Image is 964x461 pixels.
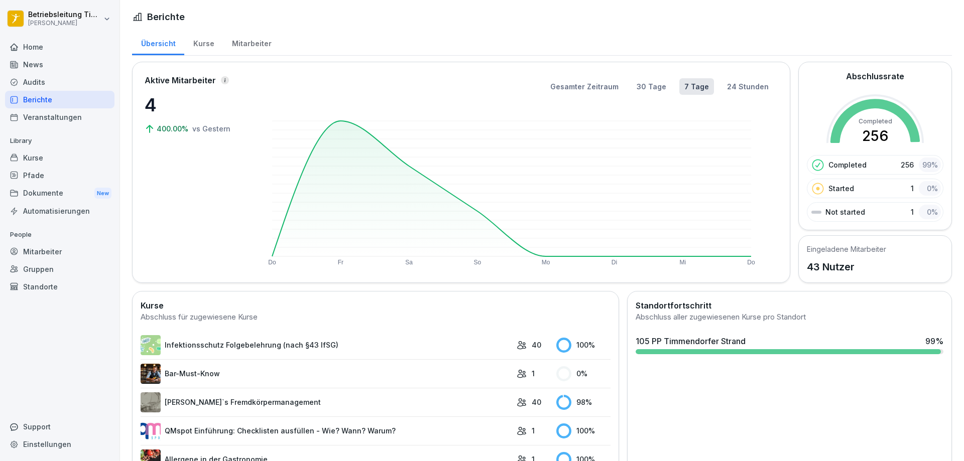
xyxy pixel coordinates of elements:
[141,299,611,312] h2: Kurse
[5,73,114,91] a: Audits
[5,108,114,126] a: Veranstaltungen
[722,78,774,95] button: 24 Stunden
[145,74,216,86] p: Aktive Mitarbeiter
[338,259,343,266] text: Fr
[5,227,114,243] p: People
[5,418,114,435] div: Support
[636,335,746,347] div: 105 PP Timmendorfer Strand
[545,78,624,95] button: Gesamter Zeitraum
[636,312,943,323] div: Abschluss aller zugewiesenen Kurse pro Standort
[5,133,114,149] p: Library
[612,259,617,266] text: Di
[5,184,114,203] a: DokumenteNew
[919,158,941,172] div: 99 %
[911,183,914,194] p: 1
[556,423,611,438] div: 100 %
[141,312,611,323] div: Abschluss für zugewiesene Kurse
[5,184,114,203] div: Dokumente
[141,335,512,355] a: Infektionsschutz Folgebelehrung (nach §43 IfSG)
[632,331,947,358] a: 105 PP Timmendorfer Strand99%
[5,435,114,453] a: Einstellungen
[141,335,161,355] img: tgff07aey9ahi6f4hltuk21p.png
[141,421,161,441] img: rsy9vu330m0sw5op77geq2rv.png
[532,368,535,379] p: 1
[147,10,185,24] h1: Berichte
[5,202,114,220] a: Automatisierungen
[828,160,867,170] p: Completed
[679,259,686,266] text: Mi
[807,259,886,274] p: 43 Nutzer
[556,366,611,381] div: 0 %
[556,395,611,410] div: 98 %
[911,207,914,217] p: 1
[919,181,941,196] div: 0 %
[542,259,550,266] text: Mo
[825,207,865,217] p: Not started
[141,364,161,384] img: avw4yih0pjczq94wjribdn74.png
[474,259,481,266] text: So
[268,259,276,266] text: Do
[94,188,111,199] div: New
[636,299,943,312] h2: Standortfortschritt
[145,91,245,118] p: 4
[5,56,114,73] a: News
[747,259,755,266] text: Do
[5,167,114,184] a: Pfade
[28,11,101,19] p: Betriebsleitung Timmendorf
[532,340,541,350] p: 40
[141,392,512,412] a: [PERSON_NAME]`s Fremdkörpermanagement
[556,338,611,353] div: 100 %
[5,243,114,260] a: Mitarbeiter
[5,278,114,295] a: Standorte
[223,30,280,55] a: Mitarbeiter
[901,160,914,170] p: 256
[192,123,230,134] p: vs Gestern
[632,78,671,95] button: 30 Tage
[807,244,886,254] h5: Eingeladene Mitarbeiter
[184,30,223,55] a: Kurse
[5,260,114,278] a: Gruppen
[157,123,190,134] p: 400.00%
[679,78,714,95] button: 7 Tage
[141,421,512,441] a: QMspot Einführung: Checklisten ausfüllen - Wie? Wann? Warum?
[925,335,943,347] div: 99 %
[5,149,114,167] a: Kurse
[28,20,101,27] p: [PERSON_NAME]
[141,364,512,384] a: Bar-Must-Know
[5,38,114,56] a: Home
[532,425,535,436] p: 1
[828,183,854,194] p: Started
[846,70,904,82] h2: Abschlussrate
[141,392,161,412] img: ltafy9a5l7o16y10mkzj65ij.png
[5,91,114,108] a: Berichte
[405,259,413,266] text: Sa
[132,30,184,55] a: Übersicht
[532,397,541,407] p: 40
[919,205,941,219] div: 0 %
